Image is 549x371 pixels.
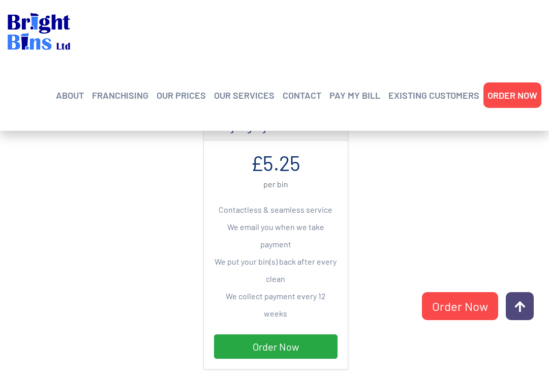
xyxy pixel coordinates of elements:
a: FRANCHISING [92,88,148,103]
a: OUR SERVICES [214,88,274,103]
a: PAY MY BILL [329,88,380,103]
li: We collect payment every 12 weeks [214,288,338,322]
li: We email you when we take payment [214,218,338,253]
h1: £5.25 [214,151,338,175]
a: OUR PRICES [157,88,206,103]
a: EXISTING CUSTOMERS [388,88,479,103]
li: Contactless & seamless service [214,201,338,218]
a: CONTACT [283,88,321,103]
a: ABOUT [56,88,84,103]
a: ORDER NOW [487,88,537,103]
a: Order Now [214,334,338,359]
li: We put your bin(s) back after every clean [214,253,338,288]
small: per bin [263,179,288,189]
a: Order Now [422,292,498,320]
